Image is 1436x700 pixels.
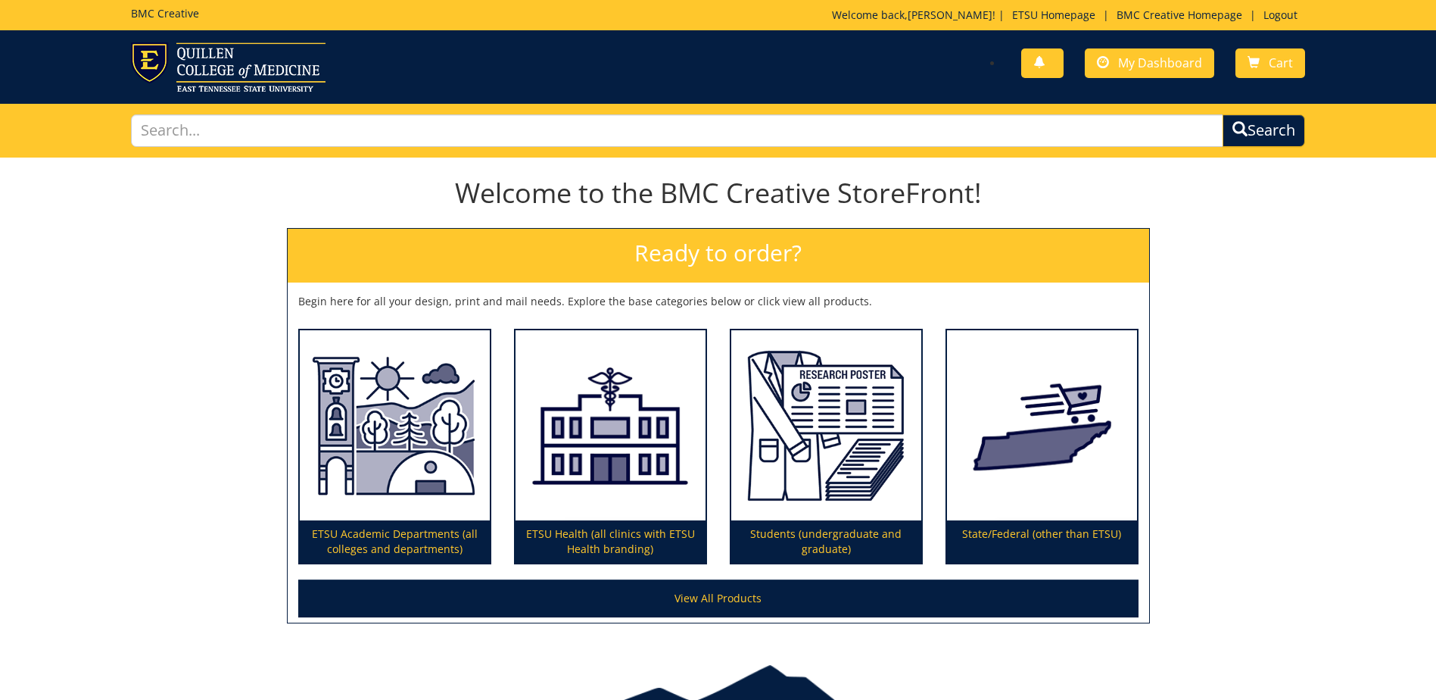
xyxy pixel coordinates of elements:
a: View All Products [298,580,1139,617]
a: ETSU Homepage [1005,8,1103,22]
p: Students (undergraduate and graduate) [731,520,921,563]
img: Students (undergraduate and graduate) [731,330,921,521]
p: ETSU Health (all clinics with ETSU Health branding) [516,520,706,563]
a: [PERSON_NAME] [908,8,992,22]
img: State/Federal (other than ETSU) [947,330,1137,521]
img: ETSU Health (all clinics with ETSU Health branding) [516,330,706,521]
a: Logout [1256,8,1305,22]
button: Search [1223,114,1305,147]
img: ETSU Academic Departments (all colleges and departments) [300,330,490,521]
h2: Ready to order? [288,229,1149,283]
input: Search... [131,114,1223,147]
span: My Dashboard [1118,55,1202,71]
a: BMC Creative Homepage [1109,8,1250,22]
p: State/Federal (other than ETSU) [947,520,1137,563]
a: ETSU Academic Departments (all colleges and departments) [300,330,490,564]
a: Cart [1235,48,1305,78]
h1: Welcome to the BMC Creative StoreFront! [287,178,1150,208]
a: State/Federal (other than ETSU) [947,330,1137,564]
p: Begin here for all your design, print and mail needs. Explore the base categories below or click ... [298,294,1139,309]
a: ETSU Health (all clinics with ETSU Health branding) [516,330,706,564]
p: ETSU Academic Departments (all colleges and departments) [300,520,490,563]
h5: BMC Creative [131,8,199,19]
a: My Dashboard [1085,48,1214,78]
a: Students (undergraduate and graduate) [731,330,921,564]
p: Welcome back, ! | | | [832,8,1305,23]
span: Cart [1269,55,1293,71]
img: ETSU logo [131,42,326,92]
